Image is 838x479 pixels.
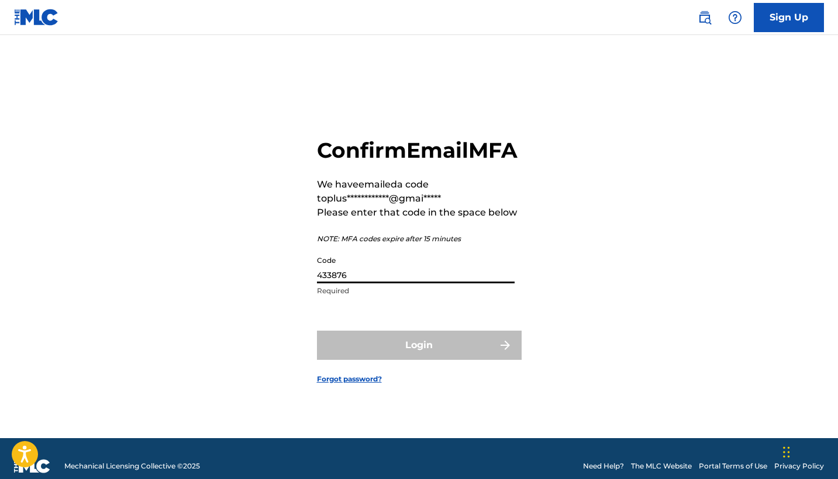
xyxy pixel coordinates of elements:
div: Drag [783,435,790,470]
p: Please enter that code in the space below [317,206,522,220]
img: logo [14,459,50,473]
h2: Confirm Email MFA [317,137,522,164]
p: NOTE: MFA codes expire after 15 minutes [317,234,522,244]
p: Required [317,286,515,296]
img: MLC Logo [14,9,59,26]
img: help [728,11,742,25]
a: Sign Up [754,3,824,32]
span: Mechanical Licensing Collective © 2025 [64,461,200,471]
div: Help [723,6,747,29]
img: search [698,11,712,25]
a: Need Help? [583,461,624,471]
iframe: Chat Widget [780,423,838,479]
a: Portal Terms of Use [699,461,767,471]
a: The MLC Website [631,461,692,471]
a: Forgot password? [317,374,382,384]
a: Public Search [693,6,716,29]
a: Privacy Policy [774,461,824,471]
